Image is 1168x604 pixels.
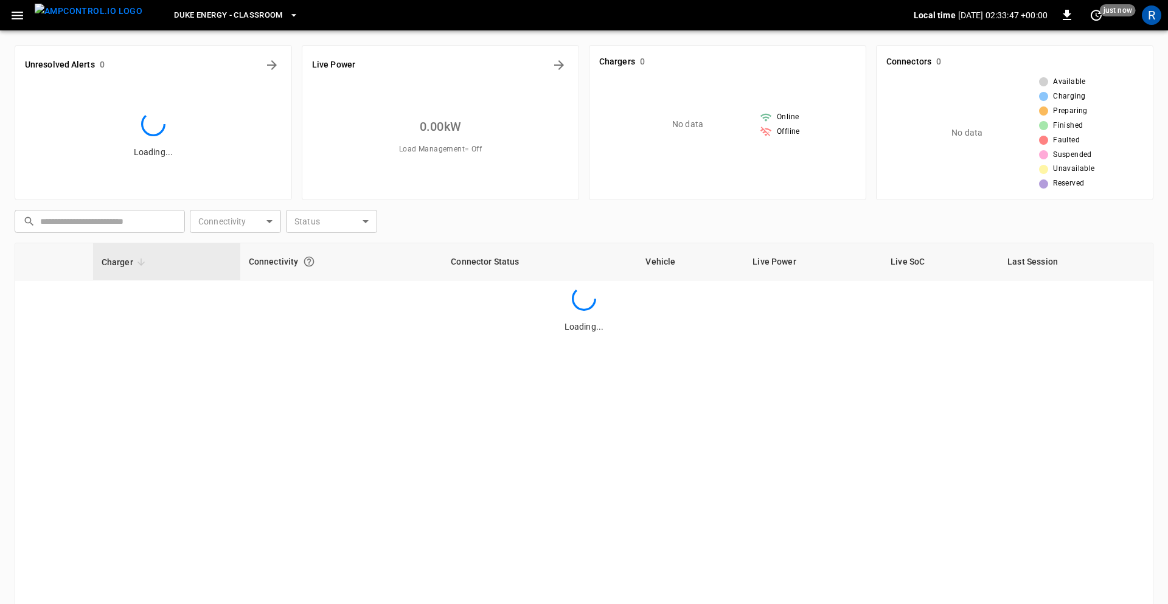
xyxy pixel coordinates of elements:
span: Unavailable [1053,163,1094,175]
p: Local time [914,9,956,21]
span: Duke Energy - Classroom [174,9,283,23]
span: just now [1100,4,1136,16]
span: Loading... [134,147,173,157]
span: Available [1053,76,1086,88]
button: Duke Energy - Classroom [169,4,304,27]
p: No data [672,118,703,131]
th: Last Session [999,243,1153,280]
h6: Live Power [312,58,355,72]
h6: 0.00 kW [420,117,461,136]
h6: Unresolved Alerts [25,58,95,72]
span: Reserved [1053,178,1084,190]
th: Vehicle [637,243,744,280]
h6: Connectors [886,55,931,69]
span: Finished [1053,120,1083,132]
div: profile-icon [1142,5,1161,25]
button: set refresh interval [1086,5,1106,25]
h6: Chargers [599,55,635,69]
p: No data [951,127,982,139]
p: [DATE] 02:33:47 +00:00 [958,9,1048,21]
div: Connectivity [249,251,434,272]
span: Charging [1053,91,1085,103]
span: Preparing [1053,105,1088,117]
span: Offline [777,126,800,138]
span: Loading... [565,322,603,332]
span: Online [777,111,799,123]
th: Connector Status [442,243,637,280]
th: Live SoC [882,243,999,280]
span: Load Management = Off [399,144,482,156]
button: All Alerts [262,55,282,75]
span: Faulted [1053,134,1080,147]
img: ampcontrol.io logo [35,4,142,19]
h6: 0 [936,55,941,69]
button: Connection between the charger and our software. [298,251,320,272]
h6: 0 [100,58,105,72]
th: Live Power [744,243,882,280]
span: Suspended [1053,149,1092,161]
button: Energy Overview [549,55,569,75]
span: Charger [102,255,149,269]
h6: 0 [640,55,645,69]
